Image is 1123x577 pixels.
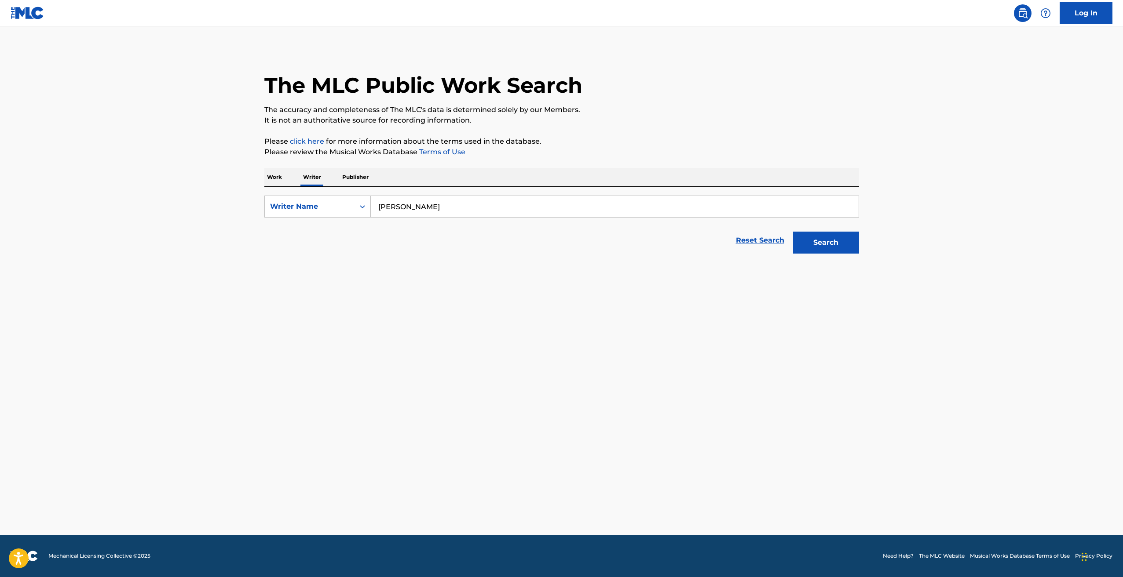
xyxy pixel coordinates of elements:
p: It is not an authoritative source for recording information. [264,115,859,126]
h1: The MLC Public Work Search [264,72,582,98]
img: logo [11,551,38,561]
div: Help [1037,4,1054,22]
img: help [1040,8,1051,18]
a: Need Help? [883,552,914,560]
img: MLC Logo [11,7,44,19]
a: The MLC Website [919,552,965,560]
p: Publisher [340,168,371,186]
iframe: Chat Widget [1079,535,1123,577]
form: Search Form [264,196,859,258]
a: click here [290,137,324,145]
a: Log In [1060,2,1112,24]
p: Work [264,168,285,186]
p: The accuracy and completeness of The MLC's data is determined solely by our Members. [264,105,859,115]
p: Please for more information about the terms used in the database. [264,136,859,147]
p: Please review the Musical Works Database [264,147,859,157]
div: Drag [1082,544,1087,570]
img: search [1017,8,1028,18]
span: Mechanical Licensing Collective © 2025 [48,552,150,560]
a: Privacy Policy [1075,552,1112,560]
a: Public Search [1014,4,1032,22]
p: Writer [300,168,324,186]
a: Musical Works Database Terms of Use [970,552,1070,560]
a: Terms of Use [417,148,465,156]
a: Reset Search [732,231,789,250]
div: Writer Name [270,201,349,212]
button: Search [793,232,859,254]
